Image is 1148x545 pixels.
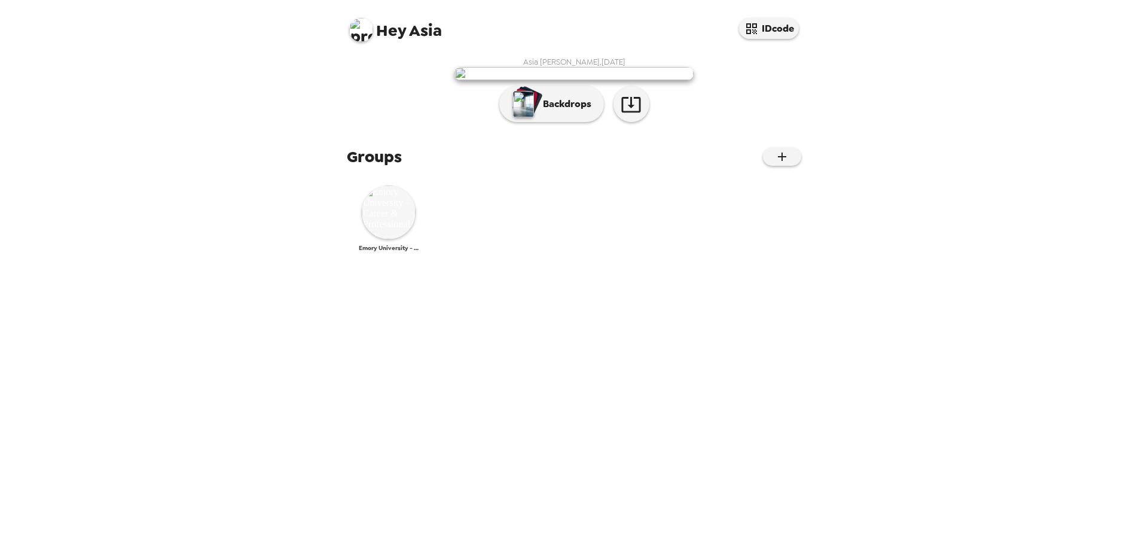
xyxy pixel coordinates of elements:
p: Backdrops [537,97,591,111]
span: Groups [347,146,402,168]
img: profile pic [349,18,373,42]
span: Asia [349,12,442,39]
img: user [454,67,694,80]
button: Backdrops [499,86,604,122]
img: Emory University - Career & Professional Dev [362,185,416,239]
span: Asia [PERSON_NAME] , [DATE] [523,57,625,67]
span: Emory University - Career & Professional Dev [359,244,419,252]
span: Hey [376,20,406,41]
button: IDcode [739,18,799,39]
